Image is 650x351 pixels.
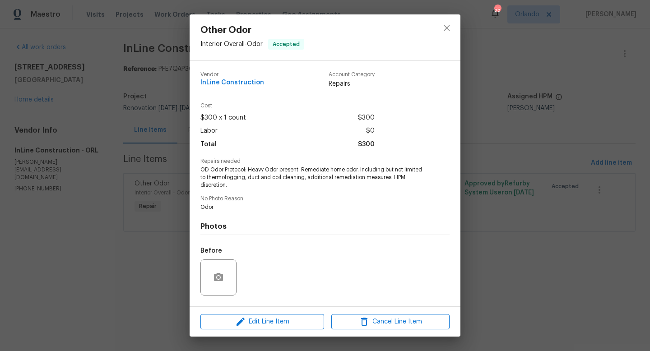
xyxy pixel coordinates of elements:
[334,316,447,328] span: Cancel Line Item
[494,5,501,14] div: 55
[329,79,375,88] span: Repairs
[200,203,425,211] span: Odor
[203,316,321,328] span: Edit Line Item
[200,111,246,125] span: $300 x 1 count
[200,41,263,47] span: Interior Overall - Odor
[200,79,264,86] span: InLine Construction
[200,138,217,151] span: Total
[200,25,304,35] span: Other Odor
[200,248,222,254] h5: Before
[269,40,303,49] span: Accepted
[200,103,375,109] span: Cost
[200,166,425,189] span: OD Odor Protocol: Heavy Odor present. Remediate home odor. Including but not limited to thermofog...
[200,196,450,202] span: No Photo Reason
[200,314,324,330] button: Edit Line Item
[200,222,450,231] h4: Photos
[358,111,375,125] span: $300
[200,72,264,78] span: Vendor
[331,314,450,330] button: Cancel Line Item
[358,138,375,151] span: $300
[436,17,458,39] button: close
[329,72,375,78] span: Account Category
[200,158,450,164] span: Repairs needed
[366,125,375,138] span: $0
[200,125,218,138] span: Labor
